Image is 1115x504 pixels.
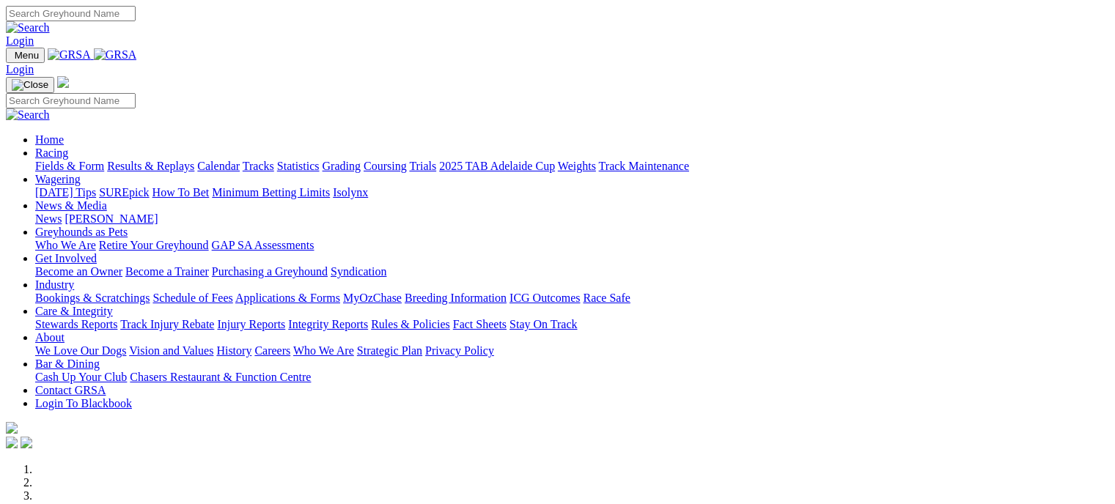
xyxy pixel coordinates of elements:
[212,265,328,278] a: Purchasing a Greyhound
[583,292,630,304] a: Race Safe
[107,160,194,172] a: Results & Replays
[35,239,1109,252] div: Greyhounds as Pets
[35,265,122,278] a: Become an Owner
[288,318,368,330] a: Integrity Reports
[439,160,555,172] a: 2025 TAB Adelaide Cup
[293,344,354,357] a: Who We Are
[35,292,1109,305] div: Industry
[35,397,132,409] a: Login To Blackbook
[243,160,274,172] a: Tracks
[65,212,158,225] a: [PERSON_NAME]
[331,265,386,278] a: Syndication
[6,63,34,75] a: Login
[35,384,106,396] a: Contact GRSA
[35,212,1109,226] div: News & Media
[35,160,1109,173] div: Racing
[35,239,96,251] a: Who We Are
[6,48,45,63] button: Toggle navigation
[120,318,214,330] a: Track Injury Rebate
[6,108,50,122] img: Search
[216,344,251,357] a: History
[15,50,39,61] span: Menu
[35,357,100,370] a: Bar & Dining
[323,160,361,172] a: Grading
[35,371,127,383] a: Cash Up Your Club
[35,160,104,172] a: Fields & Form
[35,318,117,330] a: Stewards Reports
[152,292,232,304] a: Schedule of Fees
[509,292,580,304] a: ICG Outcomes
[35,265,1109,278] div: Get Involved
[6,21,50,34] img: Search
[35,199,107,212] a: News & Media
[405,292,507,304] a: Breeding Information
[99,186,149,199] a: SUREpick
[343,292,402,304] a: MyOzChase
[333,186,368,199] a: Isolynx
[6,422,18,434] img: logo-grsa-white.png
[94,48,137,62] img: GRSA
[217,318,285,330] a: Injury Reports
[57,76,69,88] img: logo-grsa-white.png
[599,160,689,172] a: Track Maintenance
[357,344,422,357] a: Strategic Plan
[125,265,209,278] a: Become a Trainer
[254,344,290,357] a: Careers
[35,305,113,317] a: Care & Integrity
[129,344,213,357] a: Vision and Values
[35,186,96,199] a: [DATE] Tips
[212,239,314,251] a: GAP SA Assessments
[371,318,450,330] a: Rules & Policies
[235,292,340,304] a: Applications & Forms
[409,160,436,172] a: Trials
[6,437,18,448] img: facebook.svg
[12,79,48,91] img: Close
[35,147,68,159] a: Racing
[197,160,240,172] a: Calendar
[35,344,126,357] a: We Love Our Dogs
[35,371,1109,384] div: Bar & Dining
[6,34,34,47] a: Login
[364,160,407,172] a: Coursing
[277,160,320,172] a: Statistics
[35,173,81,185] a: Wagering
[425,344,494,357] a: Privacy Policy
[35,318,1109,331] div: Care & Integrity
[35,133,64,146] a: Home
[35,344,1109,357] div: About
[48,48,91,62] img: GRSA
[35,278,74,291] a: Industry
[35,186,1109,199] div: Wagering
[212,186,330,199] a: Minimum Betting Limits
[6,6,136,21] input: Search
[152,186,210,199] a: How To Bet
[35,226,128,238] a: Greyhounds as Pets
[35,252,97,264] a: Get Involved
[99,239,209,251] a: Retire Your Greyhound
[509,318,577,330] a: Stay On Track
[558,160,596,172] a: Weights
[35,331,65,344] a: About
[35,212,62,225] a: News
[130,371,311,383] a: Chasers Restaurant & Function Centre
[21,437,32,448] img: twitter.svg
[453,318,507,330] a: Fact Sheets
[35,292,150,304] a: Bookings & Scratchings
[6,93,136,108] input: Search
[6,77,54,93] button: Toggle navigation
